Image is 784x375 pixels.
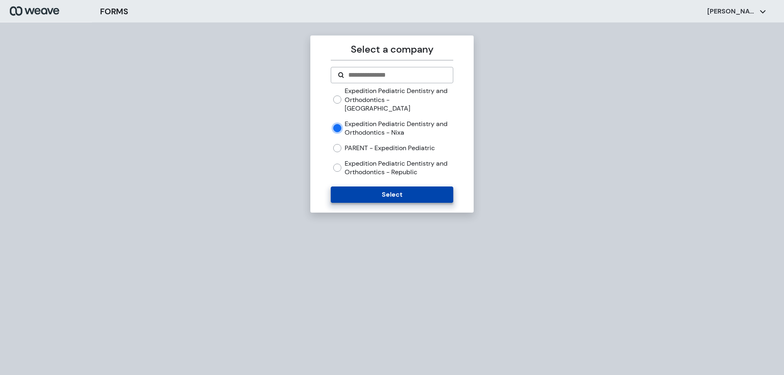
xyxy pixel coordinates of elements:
p: Select a company [331,42,453,57]
input: Search [347,70,446,80]
label: PARENT - Expedition Pediatric [345,144,435,153]
label: Expedition Pediatric Dentistry and Orthodontics - Nixa [345,120,453,137]
button: Select [331,186,453,203]
label: Expedition Pediatric Dentistry and Orthodontics - Republic [345,159,453,177]
p: [PERSON_NAME] [707,7,756,16]
h3: FORMS [100,5,128,18]
label: Expedition Pediatric Dentistry and Orthodontics - [GEOGRAPHIC_DATA] [345,87,453,113]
